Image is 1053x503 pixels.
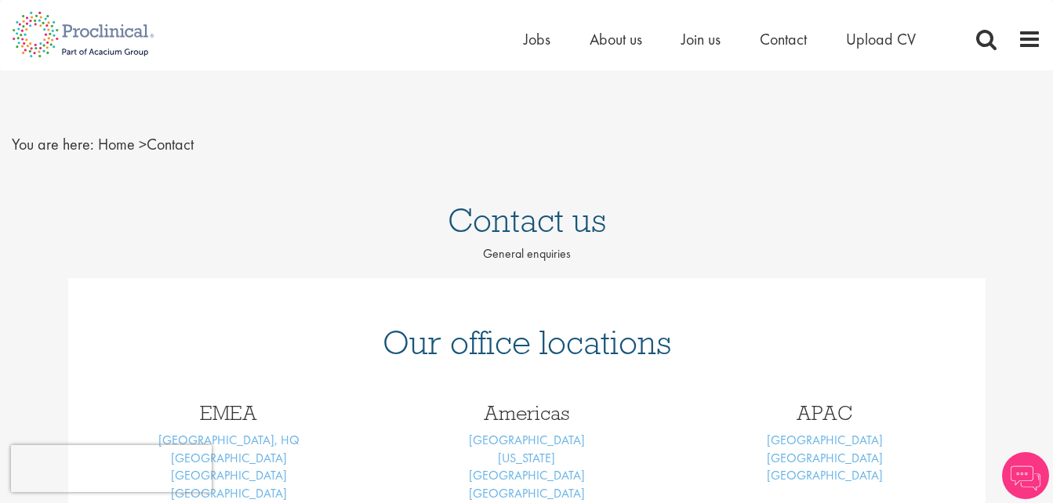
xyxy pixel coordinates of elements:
a: About us [590,29,642,49]
a: [GEOGRAPHIC_DATA] [767,467,883,483]
a: [GEOGRAPHIC_DATA] [469,432,585,448]
span: You are here: [12,134,94,154]
span: Contact [98,134,194,154]
h1: Our office locations [92,325,962,360]
a: [GEOGRAPHIC_DATA] [767,432,883,448]
a: [GEOGRAPHIC_DATA] [469,485,585,501]
a: [GEOGRAPHIC_DATA], HQ [158,432,300,448]
h3: APAC [688,403,962,423]
a: Contact [760,29,807,49]
a: [GEOGRAPHIC_DATA] [171,485,287,501]
a: [GEOGRAPHIC_DATA] [767,450,883,466]
a: [GEOGRAPHIC_DATA] [469,467,585,483]
iframe: reCAPTCHA [11,445,212,492]
a: breadcrumb link to Home [98,134,135,154]
a: Join us [681,29,721,49]
a: [GEOGRAPHIC_DATA] [171,450,287,466]
a: [US_STATE] [498,450,555,466]
a: Upload CV [846,29,916,49]
a: Jobs [524,29,550,49]
h3: Americas [390,403,664,423]
span: > [139,134,147,154]
img: Chatbot [1002,452,1049,499]
h3: EMEA [92,403,366,423]
a: [GEOGRAPHIC_DATA] [171,467,287,483]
